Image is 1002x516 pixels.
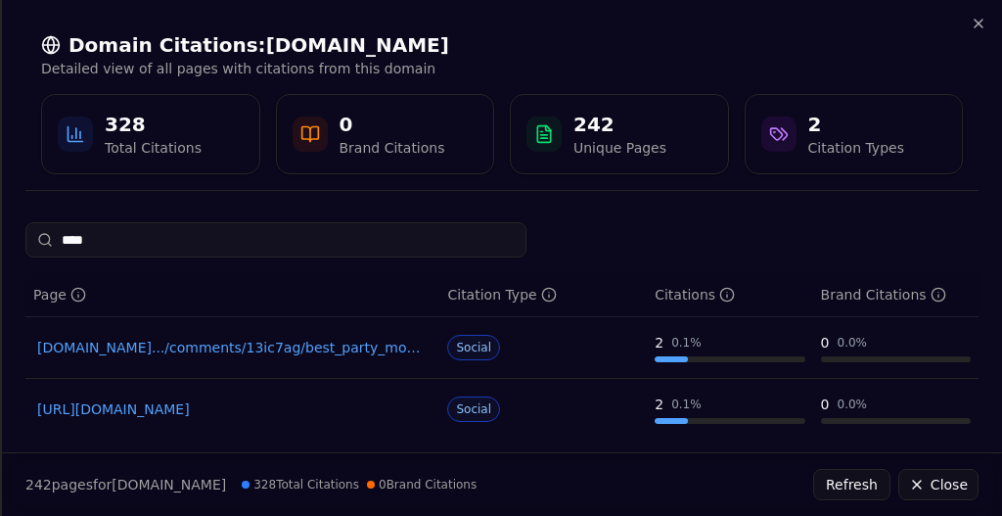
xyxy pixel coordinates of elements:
[573,138,666,158] div: Unique Pages
[105,111,202,138] div: 328
[25,477,52,493] span: 242
[808,111,904,138] div: 2
[439,273,647,317] th: citationTypes
[447,397,500,422] span: Social
[112,477,226,493] span: [DOMAIN_NAME]
[37,399,428,419] a: [URL][DOMAIN_NAME]
[821,285,946,305] div: Brand Citations
[447,285,556,305] div: Citation Type
[25,475,226,494] p: page s for
[838,397,868,412] div: 0.0 %
[655,333,663,352] div: 2
[573,111,666,138] div: 242
[105,138,202,158] div: Total Citations
[367,477,477,493] span: 0 Brand Citations
[25,273,439,317] th: page
[447,335,500,360] span: Social
[41,59,963,78] p: Detailed view of all pages with citations from this domain
[41,31,963,59] h2: Domain Citations: [DOMAIN_NAME]
[898,469,979,500] button: Close
[340,138,445,158] div: Brand Citations
[655,395,663,414] div: 2
[838,335,868,351] div: 0.0 %
[813,469,890,500] button: Refresh
[340,111,445,138] div: 0
[821,395,830,414] div: 0
[671,397,702,412] div: 0.1 %
[647,273,812,317] th: totalCitationCount
[655,285,735,305] div: Citations
[671,335,702,351] div: 0.1 %
[37,338,428,357] a: [DOMAIN_NAME].../comments/13ic7ag/best_party_mode_pairable_speakers_bonus_points_if
[242,477,359,493] span: 328 Total Citations
[813,273,979,317] th: brandCitationCount
[808,138,904,158] div: Citation Types
[33,285,86,305] div: Page
[821,333,830,352] div: 0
